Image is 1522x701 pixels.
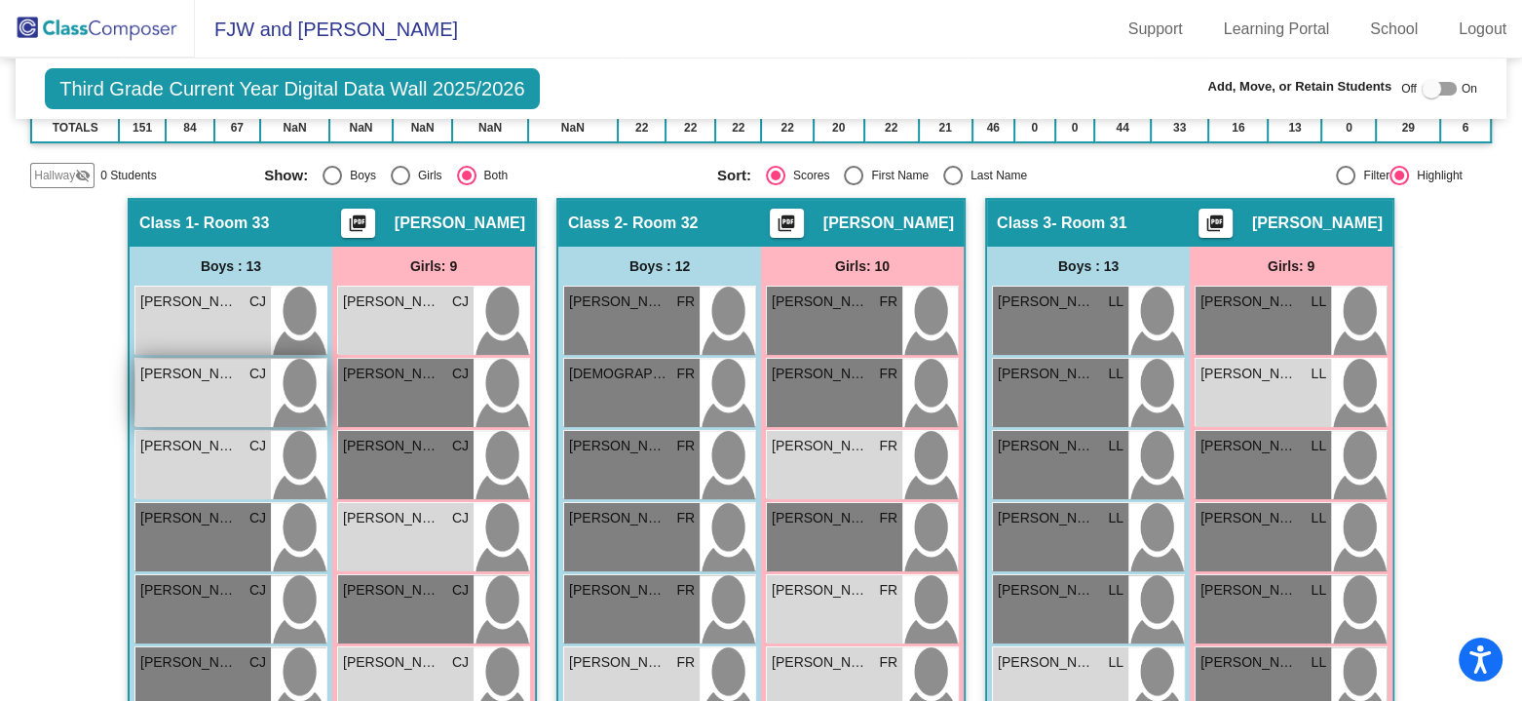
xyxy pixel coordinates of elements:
[1311,364,1326,384] span: LL
[1203,214,1227,241] mat-icon: picture_as_pdf
[214,113,260,142] td: 67
[770,209,804,238] button: Print Students Details
[772,580,869,601] span: [PERSON_NAME]
[772,652,869,673] span: [PERSON_NAME]
[140,436,238,456] span: [PERSON_NAME] [PERSON_NAME]
[814,113,864,142] td: 20
[623,214,698,233] span: - Room 32
[1208,14,1346,45] a: Learning Portal
[676,436,695,456] span: FR
[194,214,269,233] span: - Room 33
[569,364,666,384] span: [DEMOGRAPHIC_DATA][PERSON_NAME]
[864,113,919,142] td: 22
[1268,113,1321,142] td: 13
[140,508,238,528] span: [PERSON_NAME]
[1108,580,1123,601] span: LL
[45,68,539,109] span: Third Grade Current Year Digital Data Wall 2025/2026
[140,292,238,312] span: [PERSON_NAME]
[31,113,119,142] td: TOTALS
[140,580,238,601] span: [PERSON_NAME]
[879,436,897,456] span: FR
[772,292,869,312] span: [PERSON_NAME]
[1208,113,1268,142] td: 16
[140,652,238,673] span: [PERSON_NAME] Tellaeche
[676,652,695,673] span: FR
[1108,364,1123,384] span: LL
[410,167,442,184] div: Girls
[772,508,869,528] span: [PERSON_NAME]
[879,292,897,312] span: FR
[1190,247,1392,286] div: Girls: 9
[1354,14,1433,45] a: School
[676,580,695,601] span: FR
[343,292,440,312] span: [PERSON_NAME]
[998,580,1095,601] span: [PERSON_NAME]
[1321,113,1376,142] td: 0
[1311,436,1326,456] span: LL
[264,166,703,185] mat-radio-group: Select an option
[823,214,954,233] span: [PERSON_NAME]
[249,508,266,528] span: CJ
[346,214,369,241] mat-icon: picture_as_pdf
[998,292,1095,312] span: [PERSON_NAME]
[676,508,695,528] span: FR
[618,113,666,142] td: 22
[1200,508,1298,528] span: [PERSON_NAME]
[528,113,619,142] td: NaN
[393,113,453,142] td: NaN
[332,247,535,286] div: Girls: 9
[139,214,194,233] span: Class 1
[785,167,829,184] div: Scores
[140,364,238,384] span: [PERSON_NAME]
[100,167,156,184] span: 0 Students
[717,166,1156,185] mat-radio-group: Select an option
[1252,214,1383,233] span: [PERSON_NAME]
[775,214,798,241] mat-icon: picture_as_pdf
[715,113,761,142] td: 22
[569,580,666,601] span: [PERSON_NAME]
[569,292,666,312] span: [PERSON_NAME] [PERSON_NAME]
[972,113,1014,142] td: 46
[342,167,376,184] div: Boys
[1108,508,1123,528] span: LL
[1376,113,1439,142] td: 29
[558,247,761,286] div: Boys : 12
[1401,80,1417,97] span: Off
[997,214,1051,233] span: Class 3
[1440,113,1491,142] td: 6
[569,436,666,456] span: [PERSON_NAME]
[1200,436,1298,456] span: [PERSON_NAME]
[1200,580,1298,601] span: [PERSON_NAME]
[998,652,1095,673] span: [PERSON_NAME]
[879,364,897,384] span: FR
[341,209,375,238] button: Print Students Details
[1151,113,1208,142] td: 33
[1113,14,1199,45] a: Support
[119,113,166,142] td: 151
[676,364,695,384] span: FR
[452,292,469,312] span: CJ
[452,113,527,142] td: NaN
[1014,113,1055,142] td: 0
[1443,14,1522,45] a: Logout
[395,214,525,233] span: [PERSON_NAME]
[666,113,715,142] td: 22
[130,247,332,286] div: Boys : 13
[1108,436,1123,456] span: LL
[963,167,1027,184] div: Last Name
[1055,113,1095,142] td: 0
[1311,508,1326,528] span: LL
[1108,292,1123,312] span: LL
[1051,214,1126,233] span: - Room 31
[249,580,266,601] span: CJ
[260,113,329,142] td: NaN
[1200,292,1298,312] span: [PERSON_NAME]
[1311,292,1326,312] span: LL
[568,214,623,233] span: Class 2
[264,167,308,184] span: Show:
[166,113,214,142] td: 84
[1199,209,1233,238] button: Print Students Details
[569,508,666,528] span: [PERSON_NAME]'[PERSON_NAME]
[1094,113,1151,142] td: 44
[772,364,869,384] span: [PERSON_NAME]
